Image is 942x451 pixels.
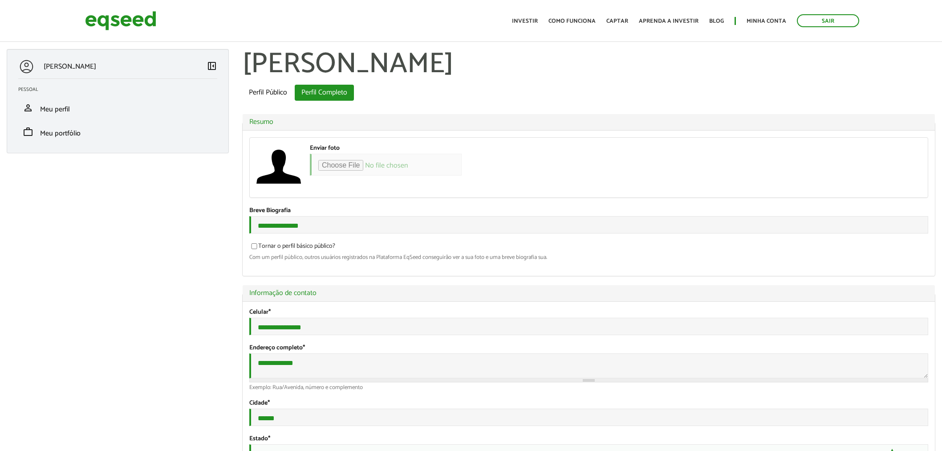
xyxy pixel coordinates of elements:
a: workMeu portfólio [18,127,217,137]
span: Meu perfil [40,103,70,115]
a: Captar [606,18,628,24]
span: left_panel_close [207,61,217,71]
a: Como funciona [548,18,596,24]
h1: [PERSON_NAME] [242,49,935,80]
a: personMeu perfil [18,102,217,113]
input: Tornar o perfil básico público? [246,243,262,249]
p: [PERSON_NAME] [44,62,96,71]
a: Sair [797,14,859,27]
div: Com um perfil público, outros usuários registrados na Plataforma EqSeed conseguirão ver a sua fot... [249,254,928,260]
label: Celular [249,309,271,316]
a: Perfil Completo [295,85,354,101]
a: Resumo [249,119,928,126]
a: Blog [709,18,724,24]
a: Ver perfil do usuário. [256,144,301,189]
img: EqSeed [85,9,156,33]
label: Endereço completo [249,345,305,351]
label: Breve Biografia [249,208,291,214]
img: Foto de LEANDRO BORGES [256,144,301,189]
span: Este campo é obrigatório. [303,343,305,353]
span: work [23,127,33,137]
a: Informação de contato [249,290,928,297]
span: Meu portfólio [40,127,81,139]
label: Cidade [249,400,270,406]
div: Exemplo: Rua/Avenida, número e complemento [249,385,928,390]
label: Enviar foto [310,145,340,152]
span: Este campo é obrigatório. [268,398,270,408]
li: Meu portfólio [12,120,224,144]
a: Investir [512,18,538,24]
a: Colapsar menu [207,61,217,73]
a: Aprenda a investir [639,18,698,24]
span: person [23,102,33,113]
a: Minha conta [747,18,786,24]
li: Meu perfil [12,96,224,120]
span: Este campo é obrigatório. [268,434,270,444]
label: Tornar o perfil básico público? [249,243,335,252]
label: Estado [249,436,270,442]
a: Perfil Público [242,85,294,101]
span: Este campo é obrigatório. [268,307,271,317]
h2: Pessoal [18,87,224,92]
